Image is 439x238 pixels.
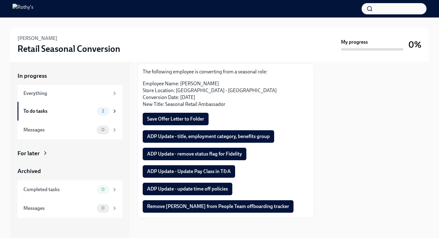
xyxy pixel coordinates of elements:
[17,85,122,102] a: Everything
[17,180,122,199] a: Completed tasks0
[143,148,246,160] button: ADP Update - remove status flag for Fidelity
[98,187,108,192] span: 0
[143,130,274,143] button: ADP Update - title, employment category, benefits group
[17,149,40,157] div: For later
[143,200,293,213] button: Remove [PERSON_NAME] from People Team offboarding tracker
[147,203,289,210] span: Remove [PERSON_NAME] from People Team offboarding tracker
[341,39,368,46] strong: My progress
[17,121,122,139] a: Messages0
[17,199,122,218] a: Messages0
[17,149,122,157] a: For later
[23,205,94,212] div: Messages
[23,108,94,115] div: To do tasks
[147,116,204,122] span: Save Offer Letter to Folder
[23,126,94,133] div: Messages
[143,68,309,75] p: The following employee is converting from a seasonal role:
[17,72,122,80] a: In progress
[143,183,232,195] button: ADP Update - update time off policies
[147,186,228,192] span: ADP Update - update time off policies
[143,80,309,108] p: Employee Name: [PERSON_NAME] Store Location: [GEOGRAPHIC_DATA] - [GEOGRAPHIC_DATA] Conversion Dat...
[98,109,108,113] span: 2
[17,102,122,121] a: To do tasks2
[143,113,209,125] button: Save Offer Letter to Folder
[147,168,231,175] span: ADP Update - Update Pay Class in T&A
[147,133,270,140] span: ADP Update - title, employment category, benefits group
[12,4,33,14] img: Rothy's
[408,39,422,50] h3: 0%
[98,206,108,211] span: 0
[17,35,57,42] h6: [PERSON_NAME]
[143,165,235,178] button: ADP Update - Update Pay Class in T&A
[17,167,122,175] a: Archived
[23,90,109,97] div: Everything
[23,186,94,193] div: Completed tasks
[147,151,242,157] span: ADP Update - remove status flag for Fidelity
[98,127,108,132] span: 0
[17,43,120,54] h3: Retail Seasonal Conversion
